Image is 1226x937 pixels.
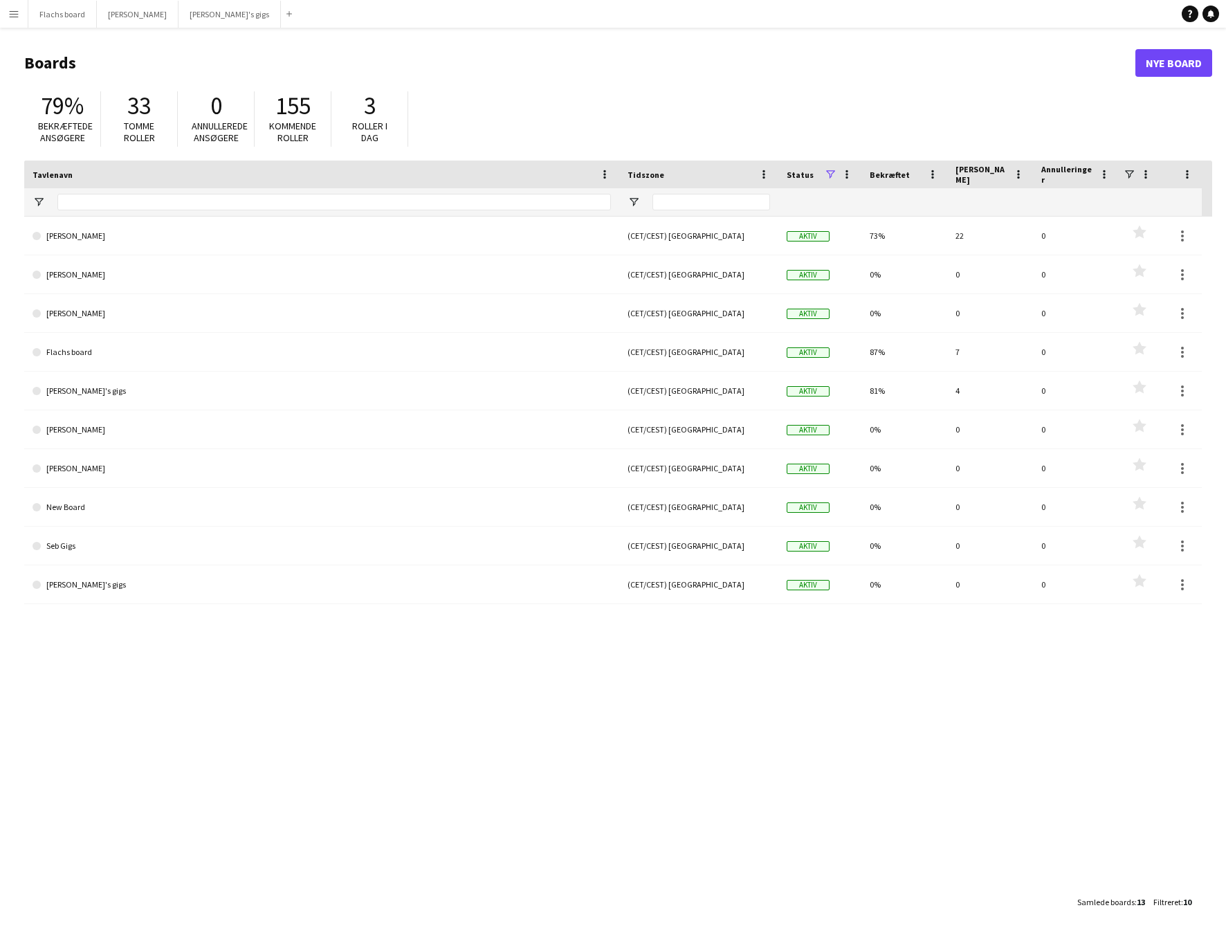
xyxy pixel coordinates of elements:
span: Annulleringer [1041,164,1094,185]
div: 81% [861,372,947,410]
div: 0 [1033,488,1119,526]
div: 0 [947,255,1033,293]
a: [PERSON_NAME] [33,217,611,255]
a: [PERSON_NAME] [33,410,611,449]
div: (CET/CEST) [GEOGRAPHIC_DATA] [619,294,778,332]
span: Aktiv [787,270,830,280]
span: Aktiv [787,347,830,358]
span: Bekræftet [870,170,910,180]
div: : [1153,889,1191,916]
span: Filtreret [1153,897,1181,907]
span: Aktiv [787,580,830,590]
span: Tavlenavn [33,170,73,180]
a: [PERSON_NAME] [33,449,611,488]
div: 73% [861,217,947,255]
div: (CET/CEST) [GEOGRAPHIC_DATA] [619,488,778,526]
div: 0 [947,449,1033,487]
input: Tavlenavn Filter Input [57,194,611,210]
div: 0% [861,488,947,526]
div: 0 [947,488,1033,526]
span: 155 [275,91,311,121]
div: 0% [861,527,947,565]
div: : [1077,889,1145,916]
span: Kommende roller [269,120,316,144]
button: Åbn Filtermenu [33,196,45,208]
span: Roller i dag [352,120,387,144]
button: [PERSON_NAME]'s gigs [179,1,281,28]
div: (CET/CEST) [GEOGRAPHIC_DATA] [619,449,778,487]
div: (CET/CEST) [GEOGRAPHIC_DATA] [619,372,778,410]
div: 0 [1033,565,1119,603]
span: Samlede boards [1077,897,1135,907]
div: 0 [947,527,1033,565]
div: 0% [861,255,947,293]
span: Aktiv [787,231,830,242]
span: 10 [1183,897,1191,907]
span: Aktiv [787,309,830,319]
span: Annullerede ansøgere [192,120,248,144]
div: 0 [1033,294,1119,332]
span: Status [787,170,814,180]
span: 3 [364,91,376,121]
span: Aktiv [787,502,830,513]
a: [PERSON_NAME] [33,255,611,294]
div: (CET/CEST) [GEOGRAPHIC_DATA] [619,565,778,603]
div: 0 [1033,449,1119,487]
a: New Board [33,488,611,527]
span: Bekræftede ansøgere [38,120,93,144]
div: (CET/CEST) [GEOGRAPHIC_DATA] [619,255,778,293]
h1: Boards [24,53,1135,73]
a: Nye Board [1135,49,1212,77]
span: Aktiv [787,425,830,435]
span: 0 [210,91,222,121]
div: 0 [1033,410,1119,448]
div: (CET/CEST) [GEOGRAPHIC_DATA] [619,527,778,565]
a: [PERSON_NAME]'s gigs [33,372,611,410]
div: 87% [861,333,947,371]
a: Seb Gigs [33,527,611,565]
div: 0 [1033,527,1119,565]
span: Tidszone [628,170,664,180]
span: [PERSON_NAME] [955,164,1008,185]
span: Tomme roller [124,120,155,144]
div: 22 [947,217,1033,255]
div: (CET/CEST) [GEOGRAPHIC_DATA] [619,217,778,255]
span: Aktiv [787,541,830,552]
a: [PERSON_NAME] [33,294,611,333]
span: 33 [127,91,151,121]
span: 13 [1137,897,1145,907]
button: [PERSON_NAME] [97,1,179,28]
button: Flachs board [28,1,97,28]
div: 7 [947,333,1033,371]
button: Åbn Filtermenu [628,196,640,208]
div: 0% [861,449,947,487]
div: 0 [1033,372,1119,410]
div: 0% [861,410,947,448]
div: 0 [1033,255,1119,293]
a: [PERSON_NAME]'s gigs [33,565,611,604]
div: 0% [861,294,947,332]
div: 4 [947,372,1033,410]
div: 0 [947,410,1033,448]
span: Aktiv [787,464,830,474]
div: (CET/CEST) [GEOGRAPHIC_DATA] [619,410,778,448]
div: 0 [947,294,1033,332]
div: 0 [947,565,1033,603]
div: 0 [1033,217,1119,255]
input: Tidszone Filter Input [652,194,770,210]
div: 0 [1033,333,1119,371]
div: 0% [861,565,947,603]
div: (CET/CEST) [GEOGRAPHIC_DATA] [619,333,778,371]
span: Aktiv [787,386,830,397]
a: Flachs board [33,333,611,372]
span: 79% [41,91,84,121]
